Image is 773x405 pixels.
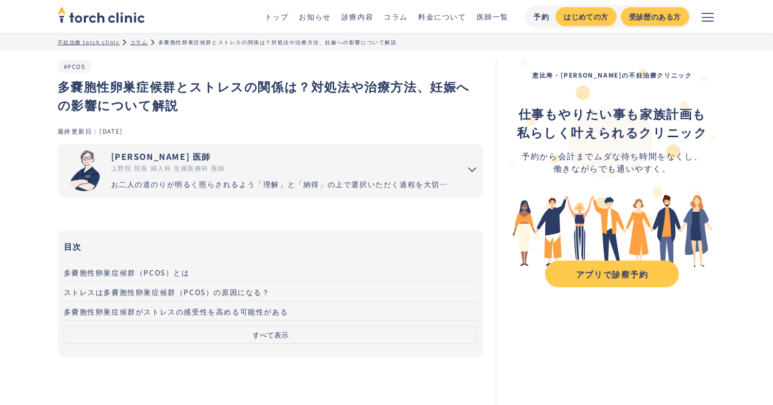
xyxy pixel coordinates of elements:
a: 料金について [418,11,466,22]
a: ストレスは多嚢胞性卵巣症候群（PCOS）の原因になる？ [64,282,478,301]
div: 受診歴のある方 [629,11,681,22]
img: torch clinic [58,3,145,26]
summary: 市山 卓彦 [PERSON_NAME] 医師 上野院 院長 婦人科 生殖医療科 医師 お二人の道のりが明るく照らされるよう「理解」と「納得」の上で選択いただく過程を大切にしています。エビデンスに... [58,144,484,197]
div: 多嚢胞性卵巣症候群とストレスの関係は？対処法や治療方法、妊娠への影響について解説 [158,38,397,46]
strong: 仕事もやりたい事も家族計画も [518,104,706,122]
div: ‍ ‍ [517,104,707,141]
a: 診療内容 [341,11,373,22]
a: お知らせ [299,11,331,22]
div: アプリで診察予約 [554,268,670,280]
a: #PCOS [64,62,86,70]
span: 多嚢胞性卵巣症候群がストレスの感受性を高める可能性がある [64,306,289,317]
a: コラム [130,38,148,46]
button: すべて表示 [64,326,478,344]
div: 最終更新日： [58,126,100,135]
a: 医師一覧 [477,11,509,22]
div: はじめての方 [564,11,608,22]
a: 不妊治療 torch clinic [58,38,120,46]
div: 予約 [533,11,549,22]
a: home [58,7,145,26]
div: 予約から会計までムダな待ち時間をなくし、 働きながらでも通いやすく。 [517,150,707,174]
a: はじめての方 [555,7,616,26]
div: お二人の道のりが明るく照らされるよう「理解」と「納得」の上で選択いただく過程を大切にしています。エビデンスに基づいた高水準の医療提供により「幸せな家族計画の実現」をお手伝いさせていただきます。 [111,179,453,190]
a: トップ [265,11,289,22]
a: 受診歴のある方 [621,7,689,26]
img: 市山 卓彦 [64,150,105,191]
span: ストレスは多嚢胞性卵巣症候群（PCOS）の原因になる？ [64,287,270,297]
strong: 恵比寿・[PERSON_NAME]の不妊治療クリニック [532,70,692,79]
h3: 目次 [64,238,478,254]
a: [PERSON_NAME] 医師 上野院 院長 婦人科 生殖医療科 医師 お二人の道のりが明るく照らされるよう「理解」と「納得」の上で選択いただく過程を大切にしています。エビデンスに基づいた高水... [58,144,453,197]
div: 上野院 院長 婦人科 生殖医療科 医師 [111,163,453,173]
a: 多嚢胞性卵巣症候群（PCOS）とは [64,262,478,282]
h1: 多嚢胞性卵巣症候群とストレスの関係は？対処法や治療方法、妊娠への影響について解説 [58,77,484,114]
div: [PERSON_NAME] 医師 [111,150,453,162]
a: コラム [384,11,408,22]
strong: 私らしく叶えられるクリニック [517,123,707,141]
a: 多嚢胞性卵巣症候群がストレスの感受性を高める可能性がある [64,301,478,321]
a: アプリで診察予約 [545,261,679,287]
ul: パンくずリスト [58,38,716,46]
div: [DATE] [99,126,123,135]
span: 多嚢胞性卵巣症候群（PCOS）とは [64,267,190,278]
